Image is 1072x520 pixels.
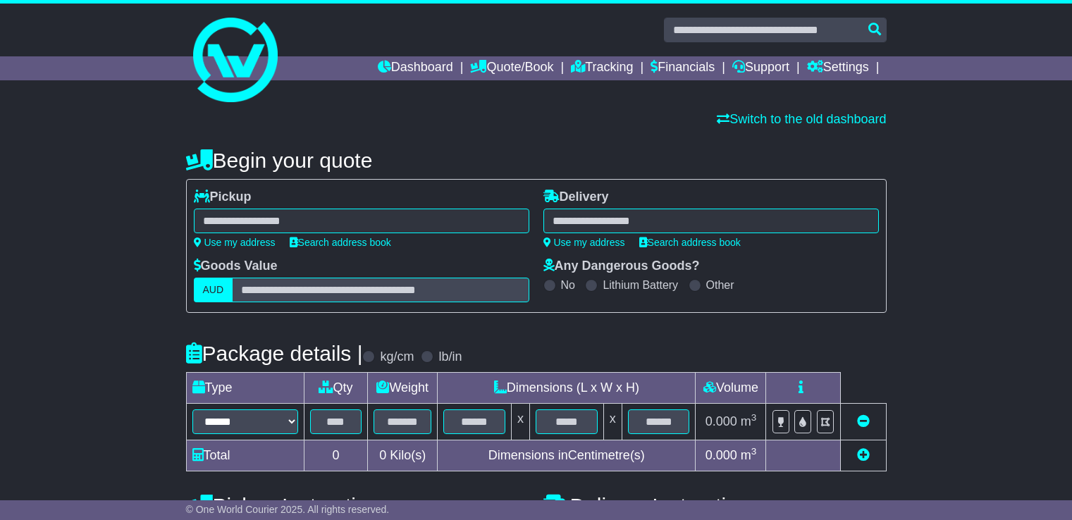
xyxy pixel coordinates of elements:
[543,190,609,205] label: Delivery
[438,373,696,404] td: Dimensions (L x W x H)
[706,448,737,462] span: 0.000
[706,414,737,428] span: 0.000
[290,237,391,248] a: Search address book
[543,237,625,248] a: Use my address
[368,440,438,471] td: Kilo(s)
[186,149,887,172] h4: Begin your quote
[194,259,278,274] label: Goods Value
[438,349,462,365] label: lb/in
[741,448,757,462] span: m
[380,349,414,365] label: kg/cm
[639,237,741,248] a: Search address book
[194,190,252,205] label: Pickup
[186,440,304,471] td: Total
[751,446,757,457] sup: 3
[470,56,553,80] a: Quote/Book
[186,373,304,404] td: Type
[186,342,363,365] h4: Package details |
[194,278,233,302] label: AUD
[378,56,453,80] a: Dashboard
[717,112,886,126] a: Switch to the old dashboard
[304,440,368,471] td: 0
[857,414,870,428] a: Remove this item
[732,56,789,80] a: Support
[571,56,633,80] a: Tracking
[186,504,390,515] span: © One World Courier 2025. All rights reserved.
[304,373,368,404] td: Qty
[696,373,766,404] td: Volume
[186,494,529,517] h4: Pickup Instructions
[543,259,700,274] label: Any Dangerous Goods?
[603,278,678,292] label: Lithium Battery
[511,404,529,440] td: x
[741,414,757,428] span: m
[807,56,869,80] a: Settings
[438,440,696,471] td: Dimensions in Centimetre(s)
[651,56,715,80] a: Financials
[857,448,870,462] a: Add new item
[543,494,887,517] h4: Delivery Instructions
[706,278,734,292] label: Other
[751,412,757,423] sup: 3
[603,404,622,440] td: x
[561,278,575,292] label: No
[368,373,438,404] td: Weight
[379,448,386,462] span: 0
[194,237,276,248] a: Use my address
